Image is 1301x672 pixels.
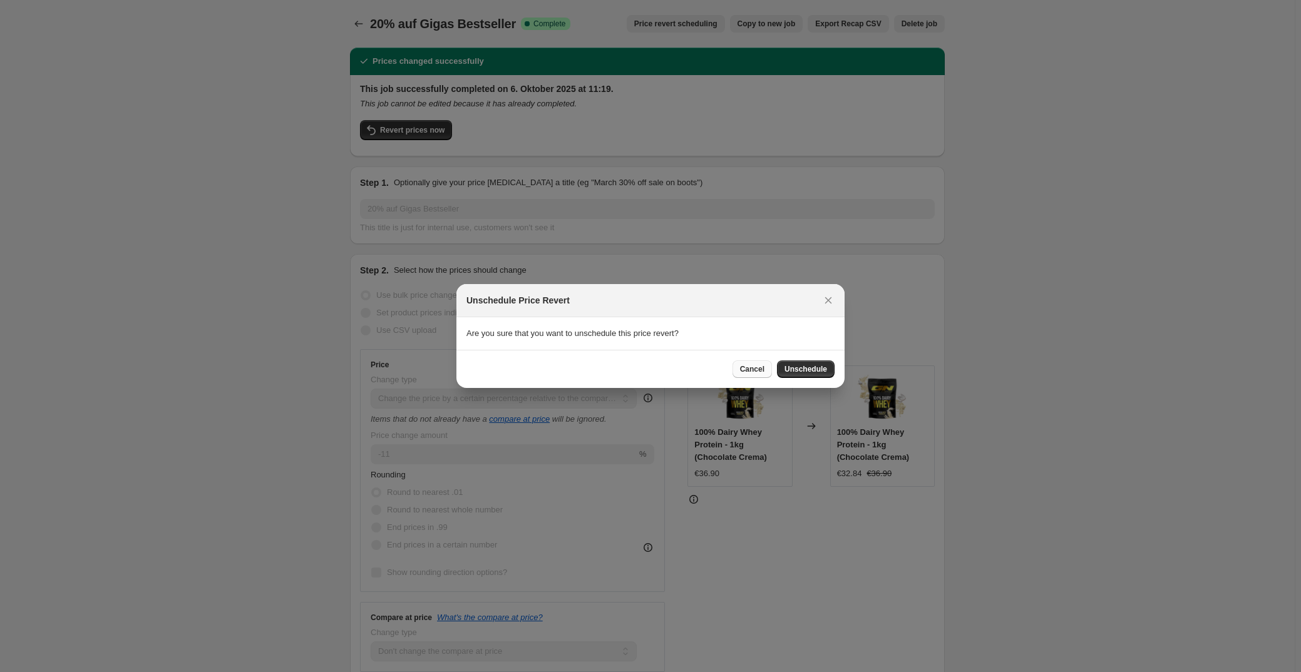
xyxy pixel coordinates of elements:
span: Cancel [740,364,764,374]
button: Unschedule [777,360,835,378]
button: Cancel [733,360,772,378]
h2: Unschedule Price Revert [466,294,570,307]
span: Unschedule [784,364,827,374]
button: Close [820,292,837,309]
section: Are you sure that you want to unschedule this price revert? [456,317,845,350]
